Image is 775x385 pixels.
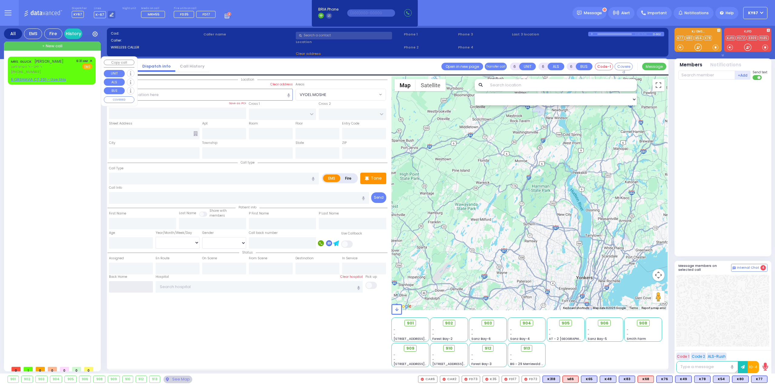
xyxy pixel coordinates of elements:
span: Location [238,77,257,82]
div: BLS [619,376,635,383]
span: 905 [562,320,570,326]
span: - [471,332,473,337]
span: 0 [12,367,21,371]
label: Location [296,39,402,45]
label: Gender [202,231,214,235]
span: Alert [621,10,630,16]
span: MRH55 [148,12,160,17]
button: Notifications [710,61,741,68]
span: 910 [446,345,453,351]
span: - [627,332,628,337]
input: Search a contact [296,32,392,39]
label: Dispatcher [72,7,87,10]
span: Sanz Bay-5 [588,337,607,341]
u: 5 ORSHAVA CT 301 - Use this [11,77,66,82]
span: - [394,332,395,337]
span: 912 [485,345,491,351]
label: Pick up [365,274,377,279]
span: FD17 [203,12,210,17]
label: Cross 1 [249,101,260,106]
span: Clear address [296,51,321,56]
button: Map camera controls [652,269,665,281]
a: KJFD [726,36,735,40]
button: COVERED [104,96,134,103]
span: - [627,327,628,332]
div: K80 [732,376,749,383]
div: 902 [21,376,33,383]
div: K68 [638,376,654,383]
img: red-radio-icon.svg [443,378,446,381]
span: [STREET_ADDRESS][PERSON_NAME] [432,362,490,366]
div: BLS [732,376,749,383]
span: 901 [407,320,414,326]
label: Township [202,141,217,145]
div: 912 [136,376,147,383]
input: Search location here [109,89,293,100]
span: - [432,353,434,357]
button: Copy call [104,60,134,65]
label: P Last Name [319,211,339,216]
button: +Add [735,71,751,80]
span: [STREET_ADDRESS][PERSON_NAME] [394,362,451,366]
button: Show satellite imagery [416,79,446,91]
div: K48 [600,376,616,383]
span: [PHONE_NUMBER] [11,69,41,74]
button: KY67 [743,7,767,19]
img: red-radio-icon.svg [464,378,467,381]
div: 908 [94,376,105,383]
div: K318 [542,376,560,383]
label: Medic on call [141,7,167,10]
a: K77 [676,36,684,40]
a: FD72 [736,36,746,40]
img: red-radio-icon.svg [421,378,424,381]
span: 0 [72,367,81,371]
button: BUS [104,87,125,95]
span: 0 [60,367,69,371]
label: Use Callback [341,231,362,236]
a: MRS. GLUCK [11,59,31,64]
label: Fire [340,174,357,182]
label: Areas [295,82,305,87]
div: K77 [751,376,767,383]
label: Back Home [109,274,127,279]
span: 904 [523,320,531,326]
label: Entry Code [342,121,359,126]
div: M16 [562,376,579,383]
span: Phone 1 [404,32,456,37]
u: EMS [84,65,91,69]
span: Phone 4 [458,45,510,50]
div: BLS [656,376,673,383]
span: Call type [238,160,258,165]
label: Clear hospital [340,274,363,279]
span: - [549,332,551,337]
span: - [549,327,551,332]
a: Dispatch info [138,63,175,69]
img: Logo [24,9,64,17]
label: Cross 2 [319,101,331,106]
button: Code-1 [595,63,613,70]
button: Transfer call [485,63,507,70]
div: BLS [600,376,616,383]
label: Cad: [111,31,201,36]
span: FD35 [180,12,189,17]
div: K65 [581,376,597,383]
span: 902 [445,320,453,326]
a: K78 [704,36,712,40]
span: 6:31 AM [76,59,88,63]
span: - [394,353,395,357]
span: 903 [484,320,492,326]
span: - [471,353,473,357]
button: Toggle fullscreen view [652,79,665,91]
input: Search location [486,79,637,91]
span: VYOEL MOSHE [296,89,378,100]
div: See map [163,376,192,383]
label: Lines [94,7,116,10]
div: ALS [562,376,579,383]
span: Phone 3 [458,32,510,37]
div: ALS [638,376,654,383]
label: Caller: [111,38,201,43]
span: - [432,327,434,332]
span: VYOEL MOSHE [295,89,386,100]
span: Forest Bay-3 [471,362,492,366]
label: Call Type [109,166,124,171]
